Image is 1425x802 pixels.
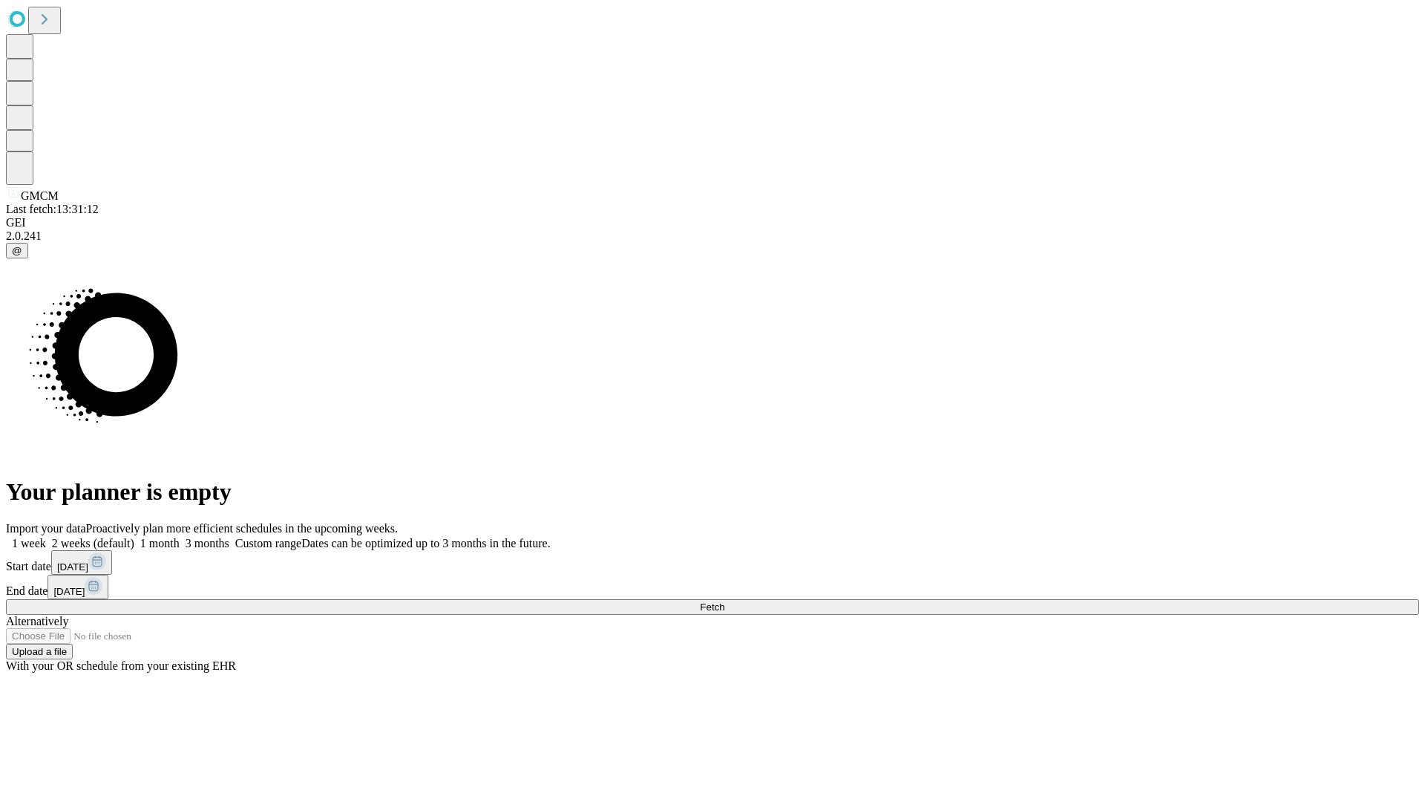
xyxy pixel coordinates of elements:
[53,586,85,597] span: [DATE]
[47,575,108,599] button: [DATE]
[6,550,1419,575] div: Start date
[140,537,180,550] span: 1 month
[86,522,398,535] span: Proactively plan more efficient schedules in the upcoming weeks.
[6,203,99,215] span: Last fetch: 13:31:12
[51,550,112,575] button: [DATE]
[6,478,1419,506] h1: Your planner is empty
[6,243,28,258] button: @
[52,537,134,550] span: 2 weeks (default)
[6,659,236,672] span: With your OR schedule from your existing EHR
[6,599,1419,615] button: Fetch
[21,189,59,202] span: GMCM
[6,216,1419,229] div: GEI
[186,537,229,550] span: 3 months
[57,561,88,573] span: [DATE]
[6,522,86,535] span: Import your data
[235,537,301,550] span: Custom range
[6,644,73,659] button: Upload a file
[12,537,46,550] span: 1 week
[700,601,724,613] span: Fetch
[6,229,1419,243] div: 2.0.241
[6,615,68,627] span: Alternatively
[301,537,550,550] span: Dates can be optimized up to 3 months in the future.
[12,245,22,256] span: @
[6,575,1419,599] div: End date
